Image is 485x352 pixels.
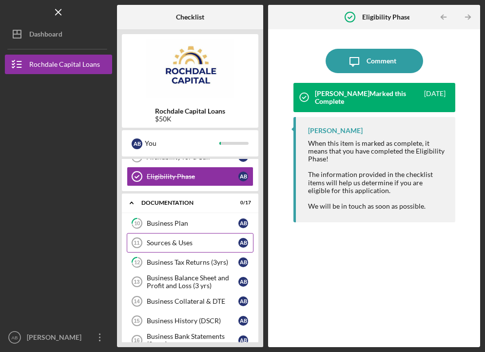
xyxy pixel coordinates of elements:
[5,55,112,74] button: Rochdale Capital Loans
[238,172,248,181] div: A B
[147,239,238,247] div: Sources & Uses
[127,233,253,253] a: 11Sources & UsesAB
[134,259,140,266] tspan: 12
[326,49,423,73] button: Comment
[145,135,219,152] div: You
[155,107,225,115] b: Rochdale Capital Loans
[127,272,253,292] a: 13Business Balance Sheet and Profit and Loss (3 yrs)AB
[147,219,238,227] div: Business Plan
[233,200,251,206] div: 0 / 17
[134,240,139,246] tspan: 11
[134,337,139,343] tspan: 16
[238,296,248,306] div: A B
[238,218,248,228] div: A B
[132,138,142,149] div: A B
[176,13,204,21] b: Checklist
[141,200,227,206] div: Documentation
[127,253,253,272] a: 12Business Tax Returns (3yrs)AB
[147,258,238,266] div: Business Tax Returns (3yrs)
[155,115,225,123] div: $50K
[424,90,446,105] time: 2025-08-07 19:20
[127,214,253,233] a: 10Business PlanAB
[122,39,258,98] img: Product logo
[127,292,253,311] a: 14Business Collateral & DTEAB
[147,317,238,325] div: Business History (DSCR)
[29,55,100,77] div: Rochdale Capital Loans
[147,297,238,305] div: Business Collateral & DTE
[136,154,139,160] tspan: 9
[238,335,248,345] div: A B
[238,316,248,326] div: A B
[238,277,248,287] div: A B
[12,335,18,340] text: AB
[238,238,248,248] div: A B
[134,298,140,304] tspan: 14
[238,257,248,267] div: A B
[127,167,253,186] a: Eligibility PhaseAB
[315,90,422,105] div: [PERSON_NAME] Marked this Complete
[127,311,253,331] a: 15Business History (DSCR)AB
[5,328,112,347] button: AB[PERSON_NAME]
[127,331,253,350] a: 16Business Bank Statements (3mos)AB
[147,173,238,180] div: Eligibility Phase
[5,24,112,44] button: Dashboard
[29,24,62,46] div: Dashboard
[308,139,446,195] div: When this item is marked as complete, it means that you have completed the Eligibility Phase! The...
[147,274,238,290] div: Business Balance Sheet and Profit and Loss (3 yrs)
[362,13,410,21] b: Eligibility Phase
[134,279,139,285] tspan: 13
[24,328,88,350] div: [PERSON_NAME]
[134,318,139,324] tspan: 15
[308,127,363,135] div: [PERSON_NAME]
[367,49,396,73] div: Comment
[308,202,446,210] div: We will be in touch as soon as possible.
[134,220,140,227] tspan: 10
[147,332,238,348] div: Business Bank Statements (3mos)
